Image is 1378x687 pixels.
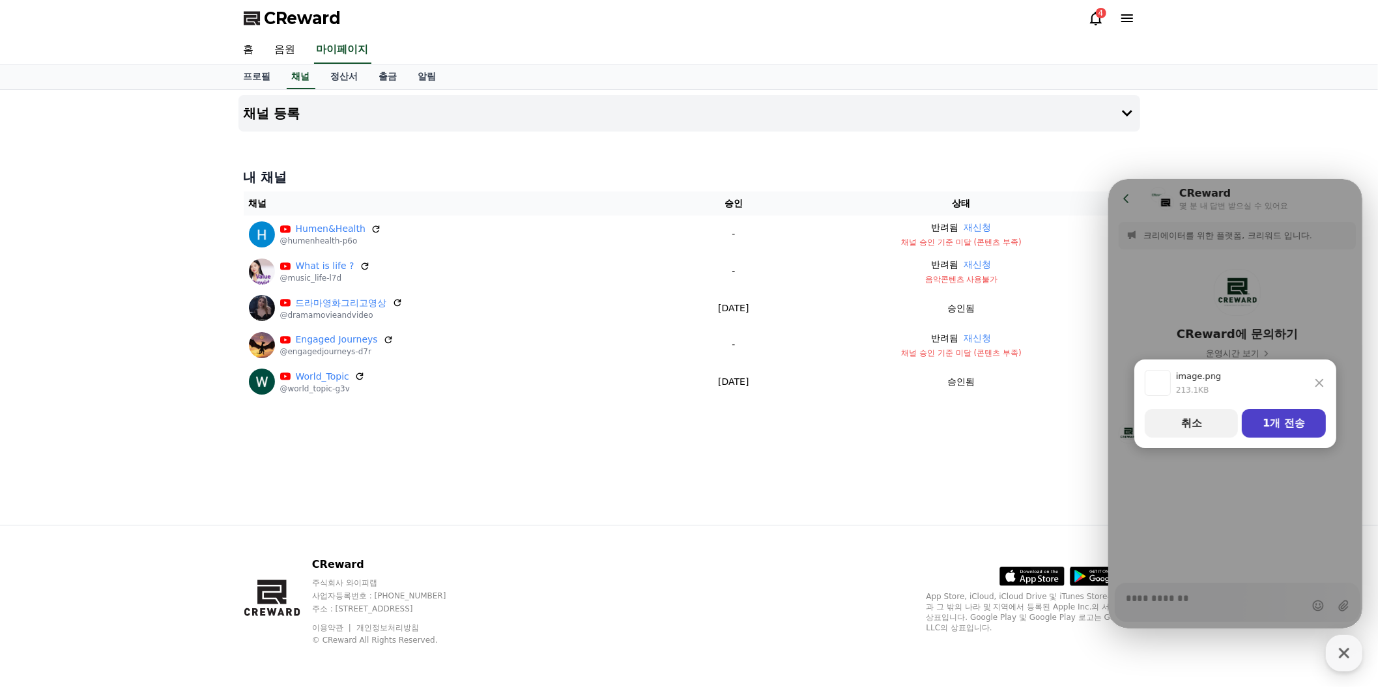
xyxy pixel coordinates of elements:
[788,191,1135,216] th: 상태
[948,301,975,315] p: 승인됨
[249,259,275,285] img: What is life ?
[1108,179,1362,628] iframe: Channel chat
[238,95,1140,132] button: 채널 등록
[964,221,992,234] button: 재신청
[794,274,1130,285] p: 음악콘텐츠 사용불가
[932,221,959,234] p: 반려됨
[312,604,471,614] p: 주소 : [STREET_ADDRESS]
[964,258,992,272] button: 재신청
[296,370,349,384] a: World_Topic
[249,295,275,321] img: 드라마영화그리고영상
[684,301,783,315] p: [DATE]
[312,635,471,645] p: © CReward All Rights Reserved.
[926,591,1135,633] p: App Store, iCloud, iCloud Drive 및 iTunes Store는 미국과 그 밖의 나라 및 지역에서 등록된 Apple Inc.의 서비스 상표입니다. Goo...
[1096,8,1106,18] div: 4
[684,227,783,241] p: -
[312,578,471,588] p: 주식회사 와이피랩
[280,310,403,320] p: @dramamovieandvideo
[312,557,471,572] p: CReward
[684,375,783,389] p: [DATE]
[314,36,371,64] a: 마이페이지
[244,168,1135,186] h4: 내 채널
[948,375,975,389] p: 승인됨
[794,237,1130,247] p: 채널 승인 기준 미달 (콘텐츠 부족)
[321,64,369,89] a: 정산서
[280,236,381,246] p: @humenhealth-p6o
[296,333,378,346] a: Engaged Journeys
[369,64,408,89] a: 출금
[312,591,471,601] p: 사업자등록번호 : [PHONE_NUMBER]
[233,64,281,89] a: 프로필
[679,191,788,216] th: 승인
[280,346,394,357] p: @engagedjourneys-d7r
[932,331,959,345] p: 반려됨
[280,273,370,283] p: @music_life-l7d
[265,36,306,64] a: 음원
[249,221,275,247] img: Humen&Health
[356,623,419,632] a: 개인정보처리방침
[287,64,315,89] a: 채널
[684,264,783,278] p: -
[244,8,341,29] a: CReward
[794,348,1130,358] p: 채널 승인 기준 미달 (콘텐츠 부족)
[964,331,992,345] button: 재신청
[684,338,783,352] p: -
[296,259,354,273] a: What is life ?
[296,296,387,310] a: 드라마영화그리고영상
[408,64,447,89] a: 알림
[265,8,341,29] span: CReward
[249,369,275,395] img: World_Topic
[244,191,679,216] th: 채널
[932,258,959,272] p: 반려됨
[1088,10,1104,26] a: 4
[249,332,275,358] img: Engaged Journeys
[233,36,265,64] a: 홈
[312,623,353,632] a: 이용약관
[280,384,365,394] p: @world_topic-g3v
[244,106,300,120] h4: 채널 등록
[296,222,366,236] a: Humen&Health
